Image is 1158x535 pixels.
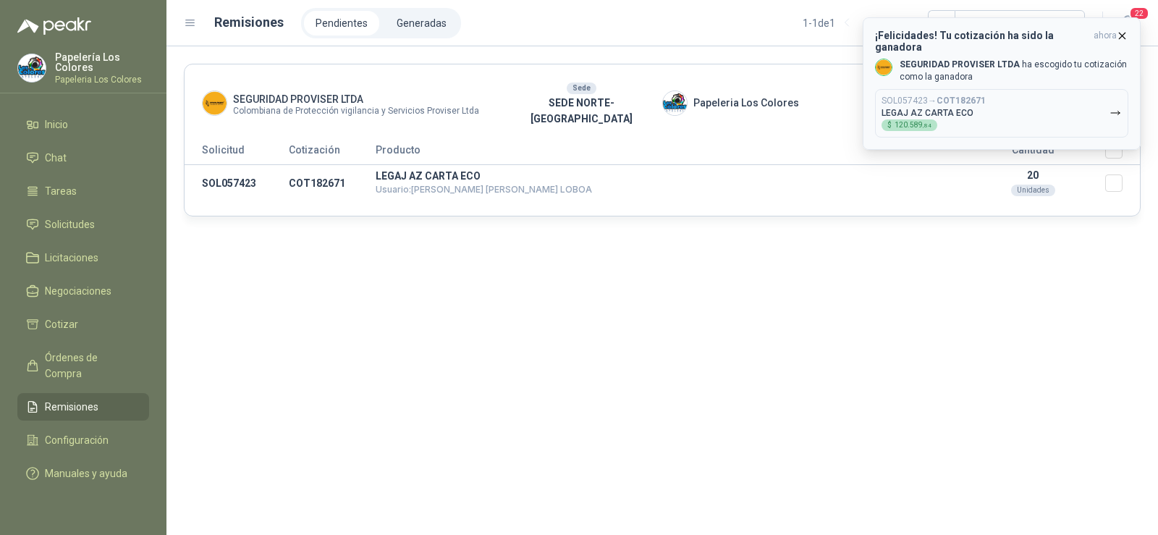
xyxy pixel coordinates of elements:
[882,119,937,131] div: $
[45,399,98,415] span: Remisiones
[45,316,78,332] span: Cotizar
[17,144,149,172] a: Chat
[45,466,127,481] span: Manuales y ayuda
[875,30,1088,53] h3: ¡Felicidades! Tu cotización ha sido la ganadora
[45,350,135,382] span: Órdenes de Compra
[17,211,149,238] a: Solicitudes
[17,393,149,421] a: Remisiones
[45,250,98,266] span: Licitaciones
[567,83,596,94] div: Sede
[1129,7,1149,20] span: 22
[185,141,289,165] th: Solicitud
[45,183,77,199] span: Tareas
[900,59,1020,69] b: SEGURIDAD PROVISER LTDA
[376,171,960,181] p: LEGAJ AZ CARTA ECO
[203,91,227,115] img: Company Logo
[55,75,149,84] p: Papeleria Los Colores
[1094,30,1117,53] span: ahora
[875,89,1128,138] button: SOL057423→COT182671LEGAJ AZ CARTA ECO$120.589,84
[18,54,46,82] img: Company Logo
[304,11,379,35] a: Pendientes
[663,91,687,115] img: Company Logo
[55,52,149,72] p: Papelería Los Colores
[17,460,149,487] a: Manuales y ayuda
[17,111,149,138] a: Inicio
[803,12,882,35] div: 1 - 1 de 1
[233,107,479,115] span: Colombiana de Protección vigilancia y Servicios Proviser Ltda
[233,91,479,107] span: SEGURIDAD PROVISER LTDA
[17,277,149,305] a: Negociaciones
[863,17,1141,150] button: ¡Felicidades! Tu cotización ha sido la ganadoraahora Company LogoSEGURIDAD PROVISER LTDA ha escog...
[45,432,109,448] span: Configuración
[45,216,95,232] span: Solicitudes
[289,165,376,202] td: COT182671
[376,141,960,165] th: Producto
[214,12,284,33] h1: Remisiones
[895,122,931,129] span: 120.589
[17,311,149,338] a: Cotizar
[876,59,892,75] img: Company Logo
[45,283,111,299] span: Negociaciones
[882,96,986,106] p: SOL057423 →
[17,426,149,454] a: Configuración
[1011,185,1055,196] div: Unidades
[882,108,973,118] p: LEGAJ AZ CARTA ECO
[45,150,67,166] span: Chat
[960,169,1105,181] p: 20
[17,344,149,387] a: Órdenes de Compra
[376,184,592,195] span: Usuario: [PERSON_NAME] [PERSON_NAME] LOBOA
[501,95,662,127] p: SEDE NORTE-[GEOGRAPHIC_DATA]
[1105,165,1140,202] td: Seleccionar/deseleccionar
[17,244,149,271] a: Licitaciones
[289,141,376,165] th: Cotización
[937,96,986,106] b: COT182671
[693,95,799,111] span: Papeleria Los Colores
[17,177,149,205] a: Tareas
[185,165,289,202] td: SOL057423
[923,122,931,129] span: ,84
[385,11,458,35] a: Generadas
[900,59,1128,83] p: ha escogido tu cotización como la ganadora
[45,117,68,132] span: Inicio
[17,17,91,35] img: Logo peakr
[1115,10,1141,36] button: 22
